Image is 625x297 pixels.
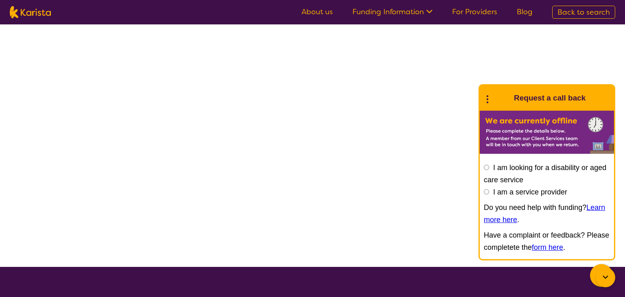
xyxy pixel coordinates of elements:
[493,188,567,196] label: I am a service provider
[352,7,433,17] a: Funding Information
[590,264,613,287] button: Channel Menu
[514,92,586,104] h1: Request a call back
[517,7,533,17] a: Blog
[484,229,610,253] p: Have a complaint or feedback? Please completete the .
[484,201,610,226] p: Do you need help with funding? .
[484,164,606,184] label: I am looking for a disability or aged care service
[552,6,615,19] a: Back to search
[480,111,614,154] img: Karista offline chat form to request call back
[10,6,51,18] img: Karista logo
[532,243,563,251] a: form here
[302,7,333,17] a: About us
[452,7,497,17] a: For Providers
[493,90,509,106] img: Karista
[557,7,610,17] span: Back to search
